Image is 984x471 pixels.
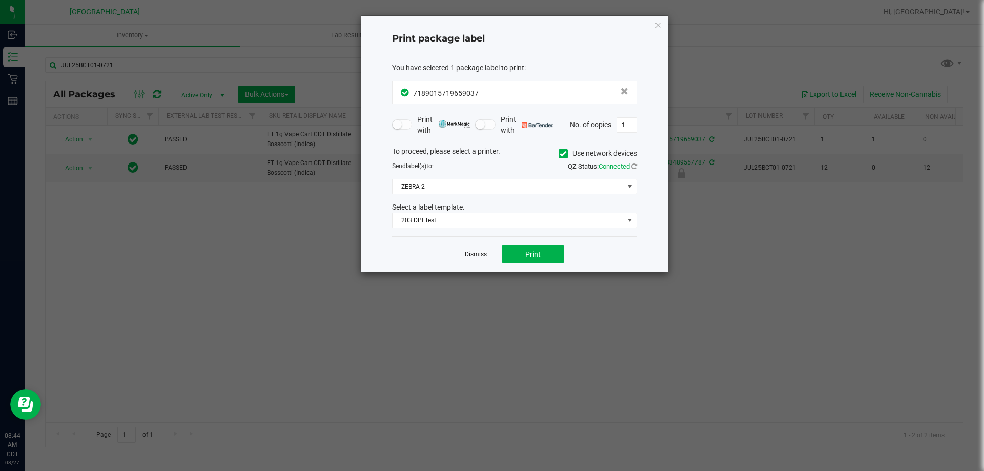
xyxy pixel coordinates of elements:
[525,250,541,258] span: Print
[392,63,637,73] div: :
[599,162,630,170] span: Connected
[417,114,470,136] span: Print with
[502,245,564,263] button: Print
[392,32,637,46] h4: Print package label
[384,146,645,161] div: To proceed, please select a printer.
[439,120,470,128] img: mark_magic_cybra.png
[501,114,553,136] span: Print with
[522,122,553,128] img: bartender.png
[393,213,624,228] span: 203 DPI Test
[10,389,41,420] iframe: Resource center
[392,162,434,170] span: Send to:
[568,162,637,170] span: QZ Status:
[393,179,624,194] span: ZEBRA-2
[559,148,637,159] label: Use network devices
[401,87,411,98] span: In Sync
[413,89,479,97] span: 7189015719659037
[570,120,611,128] span: No. of copies
[465,250,487,259] a: Dismiss
[384,202,645,213] div: Select a label template.
[406,162,426,170] span: label(s)
[392,64,524,72] span: You have selected 1 package label to print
